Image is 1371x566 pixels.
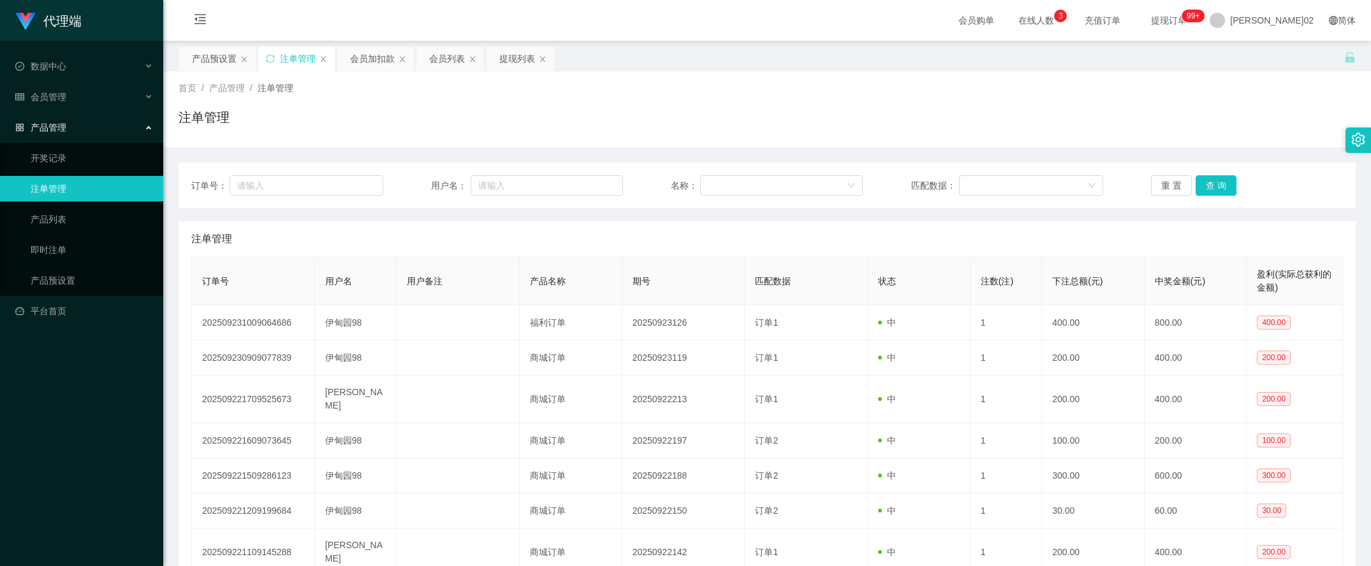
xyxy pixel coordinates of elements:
i: 图标： check-circle-o [15,62,24,71]
td: 800.00 [1145,305,1247,340]
td: 商城订单 [520,458,622,493]
a: 即时注单 [31,237,153,263]
td: 202509230909077839 [192,340,315,375]
td: 福利订单 [520,305,622,340]
td: 202509231009064686 [192,305,315,340]
font: 充值订单 [1085,15,1120,25]
td: 202509221209199684 [192,493,315,528]
span: / [250,83,253,93]
font: 中 [887,435,896,446]
button: 重 置 [1151,175,1192,196]
i: 图标： 关闭 [319,55,327,63]
button: 查 询 [1196,175,1236,196]
span: 100.00 [1257,433,1291,447]
span: 订单1 [755,547,778,557]
i: 图标： global [1329,16,1338,25]
font: 中 [887,470,896,481]
font: 简体 [1338,15,1356,25]
span: 匹配数据 [755,276,791,286]
span: 200.00 [1257,545,1291,559]
font: 中 [887,505,896,516]
td: 20250922150 [622,493,745,528]
i: 图标： 向下 [847,182,855,191]
td: 商城订单 [520,493,622,528]
i: 图标： AppStore-O [15,123,24,132]
i: 图标： 解锁 [1344,52,1356,63]
span: 产品管理 [209,83,245,93]
div: 产品预设置 [192,47,237,71]
i: 图标： 关闭 [469,55,476,63]
input: 请输入 [230,175,383,196]
td: 200.00 [1042,340,1145,375]
font: 在线人数 [1018,15,1054,25]
h1: 注单管理 [179,108,230,127]
h1: 代理端 [43,1,82,41]
i: 图标： 设置 [1351,133,1365,147]
a: 图标： 仪表板平台首页 [15,298,153,324]
td: 1 [971,305,1042,340]
td: 202509221509286123 [192,458,315,493]
td: 20250922213 [622,375,745,423]
i: 图标： 关闭 [399,55,406,63]
td: 202509221709525673 [192,375,315,423]
td: 1 [971,423,1042,458]
td: 20250923119 [622,340,745,375]
span: 订单2 [755,435,778,446]
td: 伊甸园98 [315,493,397,528]
i: 图标： 关闭 [539,55,546,63]
input: 请输入 [471,175,623,196]
span: 300.00 [1257,468,1291,483]
i: 图标： 关闭 [240,55,248,63]
td: 100.00 [1042,423,1145,458]
font: 中 [887,547,896,557]
span: 订单1 [755,394,778,404]
span: 30.00 [1257,504,1286,518]
span: 200.00 [1257,351,1291,365]
font: 数据中心 [31,61,66,71]
span: 产品名称 [530,276,566,286]
span: 400.00 [1257,316,1291,330]
td: 200.00 [1042,375,1145,423]
font: 中 [887,394,896,404]
span: 注单管理 [258,83,293,93]
span: 首页 [179,83,196,93]
font: 产品管理 [31,122,66,133]
span: 订单1 [755,352,778,363]
td: 伊甸园98 [315,423,397,458]
a: 开奖记录 [31,145,153,171]
span: 订单2 [755,470,778,481]
div: 注单管理 [280,47,316,71]
td: 400.00 [1145,375,1247,423]
td: 20250923126 [622,305,745,340]
td: 60.00 [1145,493,1247,528]
i: 图标： 向下 [1088,182,1096,191]
span: 用户名 [325,276,352,286]
img: logo.9652507e.png [15,13,36,31]
div: 会员加扣款 [350,47,395,71]
td: 400.00 [1145,340,1247,375]
font: 中 [887,352,896,363]
a: 注单管理 [31,176,153,201]
td: 202509221609073645 [192,423,315,458]
span: 下注总额(元) [1052,276,1103,286]
a: 代理端 [15,15,82,25]
td: 300.00 [1042,458,1145,493]
td: 1 [971,493,1042,528]
span: 期号 [633,276,650,286]
span: 订单号： [191,179,230,192]
td: 商城订单 [520,340,622,375]
span: 中奖金额(元) [1155,276,1205,286]
span: 状态 [878,276,896,286]
td: 30.00 [1042,493,1145,528]
span: 订单2 [755,505,778,516]
td: 商城订单 [520,375,622,423]
td: 20250922197 [622,423,745,458]
font: 会员管理 [31,92,66,102]
span: 用户名： [431,179,471,192]
span: 用户备注 [407,276,443,286]
td: 伊甸园98 [315,458,397,493]
td: 1 [971,375,1042,423]
span: / [202,83,204,93]
i: 图标: sync [266,54,275,63]
td: 伊甸园98 [315,340,397,375]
